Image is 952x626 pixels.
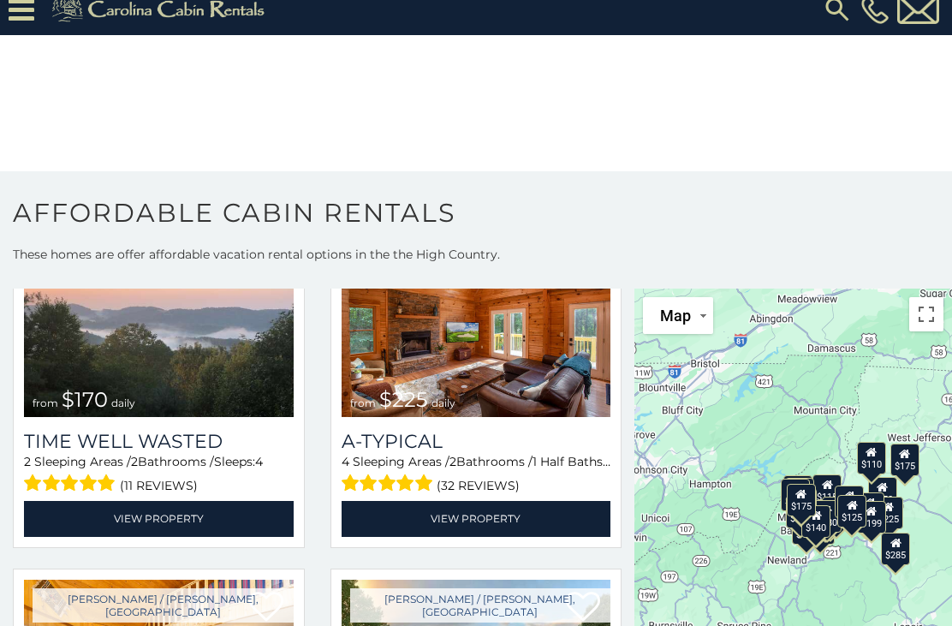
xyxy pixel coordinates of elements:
[643,297,713,334] button: Change map style
[855,492,884,525] div: $175
[350,588,611,623] a: [PERSON_NAME] / [PERSON_NAME], [GEOGRAPHIC_DATA]
[33,588,294,623] a: [PERSON_NAME] / [PERSON_NAME], [GEOGRAPHIC_DATA]
[909,297,943,331] button: Toggle fullscreen view
[342,237,611,418] img: A-Typical
[890,444,919,476] div: $175
[786,495,815,528] div: $180
[873,496,902,528] div: $225
[792,511,821,544] div: $195
[431,396,455,409] span: daily
[812,474,842,507] div: $115
[786,484,815,516] div: $175
[111,396,135,409] span: daily
[24,430,294,453] a: Time Well Wasted
[837,495,866,528] div: $125
[342,454,349,469] span: 4
[881,532,910,564] div: $285
[793,487,817,520] div: $90
[24,237,294,418] a: Time Well Wasted from $170 daily
[812,499,841,532] div: $180
[342,501,611,536] a: View Property
[120,474,198,497] span: (11 reviews)
[24,453,294,497] div: Sleeping Areas / Bathrooms / Sleeps:
[533,454,610,469] span: 1 Half Baths /
[33,396,58,409] span: from
[131,454,138,469] span: 2
[62,387,108,412] span: $170
[24,237,294,418] img: Time Well Wasted
[449,454,456,469] span: 2
[801,505,830,538] div: $140
[255,454,263,469] span: 4
[342,453,611,497] div: Sleeping Areas / Bathrooms / Sleeps:
[781,479,810,511] div: $290
[835,485,864,517] div: $160
[342,430,611,453] a: A-Typical
[867,476,896,509] div: $150
[856,500,885,533] div: $199
[379,387,428,412] span: $225
[350,396,376,409] span: from
[342,237,611,418] a: A-Typical from $225 daily
[24,454,31,469] span: 2
[856,442,885,474] div: $110
[660,307,691,325] span: Map
[437,474,520,497] span: (32 reviews)
[782,474,812,507] div: $150
[24,501,294,536] a: View Property
[785,478,814,510] div: $135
